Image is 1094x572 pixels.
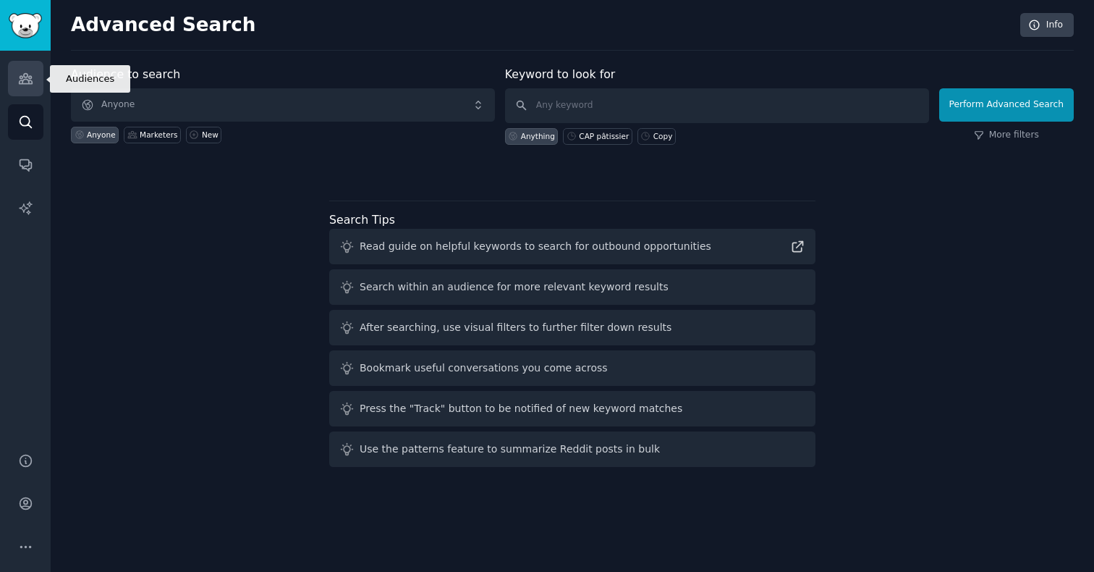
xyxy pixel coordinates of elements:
[505,88,929,123] input: Any keyword
[360,279,669,295] div: Search within an audience for more relevant keyword results
[9,13,42,38] img: GummySearch logo
[71,14,1012,37] h2: Advanced Search
[71,67,180,81] label: Audience to search
[360,239,711,254] div: Read guide on helpful keywords to search for outbound opportunities
[360,320,671,335] div: After searching, use visual filters to further filter down results
[505,67,616,81] label: Keyword to look for
[360,442,660,457] div: Use the patterns feature to summarize Reddit posts in bulk
[329,213,395,227] label: Search Tips
[939,88,1074,122] button: Perform Advanced Search
[1020,13,1074,38] a: Info
[521,131,555,141] div: Anything
[653,131,673,141] div: Copy
[360,401,682,416] div: Press the "Track" button to be notified of new keyword matches
[186,127,221,143] a: New
[974,129,1039,142] a: More filters
[71,88,495,122] button: Anyone
[87,130,116,140] div: Anyone
[579,131,629,141] div: CAP pâtissier
[360,361,608,376] div: Bookmark useful conversations you come across
[202,130,219,140] div: New
[140,130,177,140] div: Marketers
